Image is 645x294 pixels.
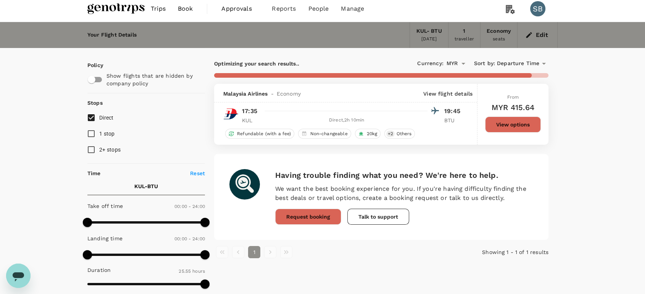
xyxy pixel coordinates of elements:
div: SB [530,1,545,16]
p: Reset [190,169,205,177]
button: View options [485,117,541,133]
span: Economy [277,90,301,97]
iframe: Button to launch messaging window [6,264,31,288]
p: Optimizing your search results.. [214,60,381,67]
p: Time [87,169,101,177]
p: We want the best booking experience for you. If you're having difficulty finding the best deals o... [275,184,533,203]
span: Book [178,4,193,13]
span: From [507,94,519,100]
button: Talk to support [347,209,409,225]
p: View flight details [423,90,472,97]
div: Economy [487,27,511,35]
p: Take off time [87,202,123,210]
span: 00:00 - 24:00 [174,236,205,241]
span: People [308,4,329,13]
h6: Having trouble finding what you need? We're here to help. [275,169,533,181]
p: KUL - BTU [134,182,158,190]
span: 1 stop [99,131,115,137]
div: Direct , 2h 10min [266,117,427,124]
span: 20kg [364,131,381,137]
button: Open [458,58,469,69]
p: Landing time [87,235,123,242]
span: Direct [99,115,114,121]
div: seats [493,35,505,43]
nav: pagination navigation [214,246,437,258]
span: Refundable (with a fee) [234,131,294,137]
p: KUL [242,117,261,124]
img: Genotrips - ALL [87,0,145,17]
span: Reports [272,4,296,13]
span: Trips [151,4,166,13]
span: Approvals [221,4,260,13]
button: page 1 [248,246,260,258]
span: + 2 [386,131,395,137]
div: 20kg [355,129,381,139]
span: Others [393,131,414,137]
span: 00:00 - 24:00 [174,204,205,209]
div: 1 [463,27,465,35]
div: Refundable (with a fee) [225,129,294,139]
p: Policy [87,61,94,69]
strong: Stops [87,100,103,106]
span: Malaysia Airlines [223,90,268,97]
p: 17:35 [242,107,257,116]
span: Manage [341,4,364,13]
span: - [268,90,277,97]
span: 2+ stops [99,147,121,153]
div: Non-changeable [298,129,351,139]
div: [DATE] [421,35,437,43]
button: Edit [524,29,551,41]
div: Your Flight Details [87,31,137,39]
p: BTU [444,117,463,124]
span: 25.55 hours [179,268,205,274]
p: 19:45 [444,107,463,116]
p: Showing 1 - 1 of 1 results [437,248,548,256]
p: Duration [87,266,111,274]
p: Show flights that are hidden by company policy [106,72,200,87]
img: MH [223,106,239,121]
div: +2Others [384,129,415,139]
div: traveller [455,35,474,43]
button: Request booking [275,209,341,225]
span: Sort by : [474,59,495,68]
div: KUL - BTU [416,27,442,35]
span: Currency : [417,59,443,68]
h6: MYR 415.64 [492,101,534,113]
span: Non-changeable [307,131,350,137]
span: Departure Time [497,59,539,68]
